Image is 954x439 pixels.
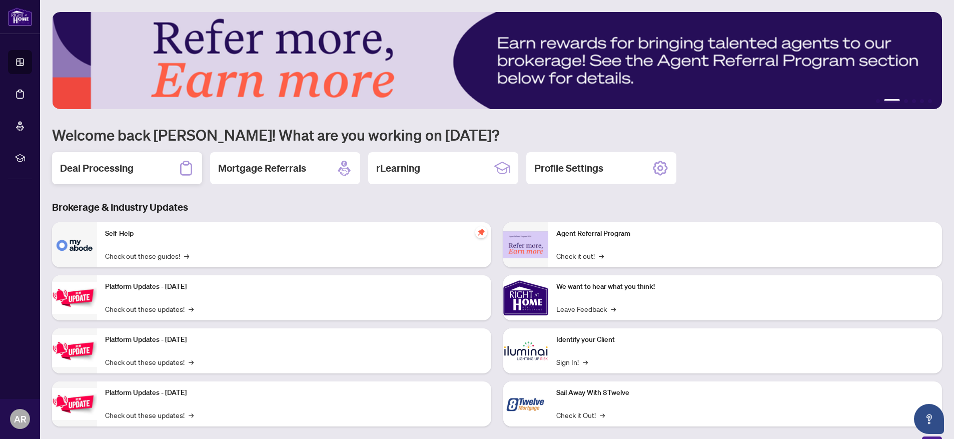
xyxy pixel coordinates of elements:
a: Check out these updates!→ [105,409,194,420]
span: → [611,303,616,314]
h3: Brokerage & Industry Updates [52,200,942,214]
img: Agent Referral Program [503,231,548,259]
a: Sign In!→ [556,356,588,367]
span: → [189,303,194,314]
h1: Welcome back [PERSON_NAME]! What are you working on [DATE]? [52,125,942,144]
img: Platform Updates - June 23, 2025 [52,388,97,419]
span: AR [14,412,27,426]
h2: Profile Settings [534,161,603,175]
p: Platform Updates - [DATE] [105,334,483,345]
p: Identify your Client [556,334,934,345]
button: 4 [912,99,916,103]
img: Platform Updates - July 8, 2025 [52,335,97,366]
h2: Mortgage Referrals [218,161,306,175]
p: We want to hear what you think! [556,281,934,292]
img: We want to hear what you think! [503,275,548,320]
a: Check it out!→ [556,250,604,261]
button: 5 [920,99,924,103]
a: Check it Out!→ [556,409,605,420]
a: Check out these updates!→ [105,303,194,314]
button: 2 [884,99,900,103]
img: Identify your Client [503,328,548,373]
img: Platform Updates - July 21, 2025 [52,282,97,313]
p: Platform Updates - [DATE] [105,387,483,398]
a: Check out these updates!→ [105,356,194,367]
span: pushpin [475,226,487,238]
span: → [583,356,588,367]
span: → [189,356,194,367]
button: 3 [904,99,908,103]
p: Self-Help [105,228,483,239]
h2: Deal Processing [60,161,134,175]
button: 6 [928,99,932,103]
span: → [189,409,194,420]
p: Sail Away With 8Twelve [556,387,934,398]
span: → [599,250,604,261]
button: Open asap [914,404,944,434]
span: → [184,250,189,261]
img: Slide 1 [52,12,942,109]
img: Sail Away With 8Twelve [503,381,548,426]
h2: rLearning [376,161,420,175]
a: Leave Feedback→ [556,303,616,314]
p: Agent Referral Program [556,228,934,239]
p: Platform Updates - [DATE] [105,281,483,292]
img: logo [8,8,32,26]
span: → [600,409,605,420]
img: Self-Help [52,222,97,267]
button: 1 [876,99,880,103]
a: Check out these guides!→ [105,250,189,261]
